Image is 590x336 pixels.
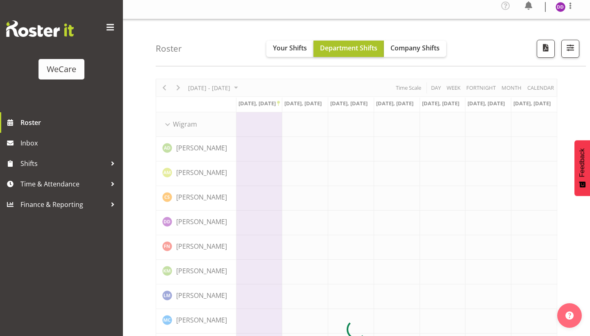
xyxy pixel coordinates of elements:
[273,43,307,52] span: Your Shifts
[390,43,440,52] span: Company Shifts
[20,157,107,170] span: Shifts
[266,41,313,57] button: Your Shifts
[565,311,574,320] img: help-xxl-2.png
[20,198,107,211] span: Finance & Reporting
[384,41,446,57] button: Company Shifts
[20,178,107,190] span: Time & Attendance
[20,137,119,149] span: Inbox
[47,63,76,75] div: WeCare
[320,43,377,52] span: Department Shifts
[561,40,579,58] button: Filter Shifts
[537,40,555,58] button: Download a PDF of the roster according to the set date range.
[579,148,586,177] span: Feedback
[574,140,590,196] button: Feedback - Show survey
[6,20,74,37] img: Rosterit website logo
[313,41,384,57] button: Department Shifts
[156,44,182,53] h4: Roster
[20,116,119,129] span: Roster
[556,2,565,12] img: demi-dumitrean10946.jpg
